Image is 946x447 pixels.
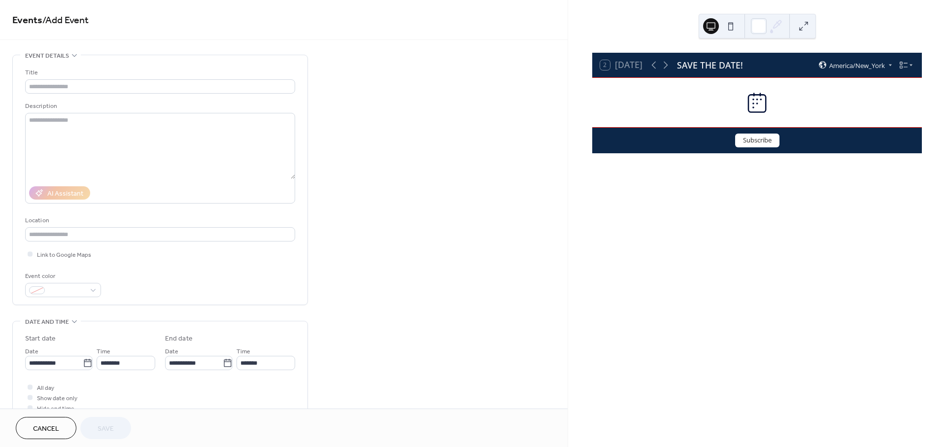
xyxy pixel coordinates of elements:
span: Cancel [33,424,59,434]
span: Event details [25,51,69,61]
span: Time [236,346,250,357]
a: Events [12,11,42,30]
div: Description [25,101,293,111]
span: All day [37,383,54,393]
span: Show date only [37,393,77,404]
span: Date [25,346,38,357]
div: Title [25,68,293,78]
span: Link to Google Maps [37,250,91,260]
div: Start date [25,334,56,344]
div: Event color [25,271,99,281]
span: Time [97,346,110,357]
button: Cancel [16,417,76,439]
span: Date [165,346,178,357]
span: America/New_York [829,62,885,69]
button: Subscribe [735,134,779,147]
span: / Add Event [42,11,89,30]
div: SAVE THE DATE! [677,59,743,71]
div: End date [165,334,193,344]
div: Location [25,215,293,226]
span: Date and time [25,317,69,327]
span: Hide end time [37,404,74,414]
